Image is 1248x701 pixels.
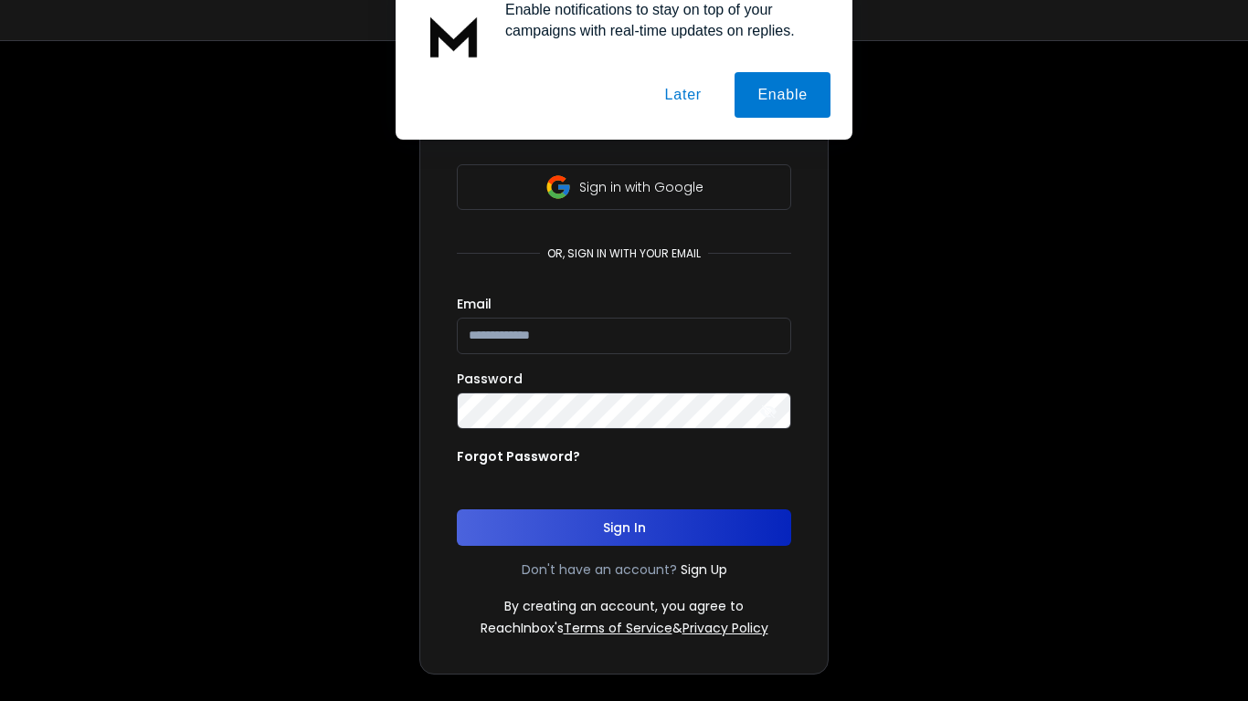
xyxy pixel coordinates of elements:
div: Enable notifications to stay on top of your campaigns with real-time updates on replies. [491,22,830,64]
button: Sign In [457,509,791,546]
label: Password [457,372,523,385]
p: ReachInbox's & [481,619,768,637]
label: Email [457,298,492,310]
p: Forgot Password? [457,447,580,466]
p: or, sign in with your email [540,246,708,261]
button: Sign in with Google [457,164,791,210]
p: Sign in with Google [579,178,703,196]
a: Privacy Policy [682,619,768,637]
button: Enable [735,95,830,141]
a: Terms of Service [564,619,672,637]
a: Sign Up [681,560,727,579]
button: Later [641,95,724,141]
img: notification icon [418,22,491,95]
p: Don't have an account? [522,560,677,579]
p: By creating an account, you agree to [504,597,744,615]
